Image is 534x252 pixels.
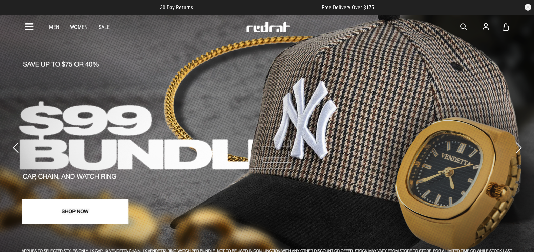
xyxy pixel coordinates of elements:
span: Free Delivery Over $175 [322,4,374,11]
a: Men [49,24,59,30]
iframe: Customer reviews powered by Trustpilot [207,4,308,11]
button: Next slide [514,140,523,155]
a: Sale [99,24,110,30]
span: 30 Day Returns [160,4,193,11]
img: Redrat logo [245,22,290,32]
a: Women [70,24,88,30]
button: Previous slide [11,140,20,155]
button: Open LiveChat chat widget [5,3,26,23]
